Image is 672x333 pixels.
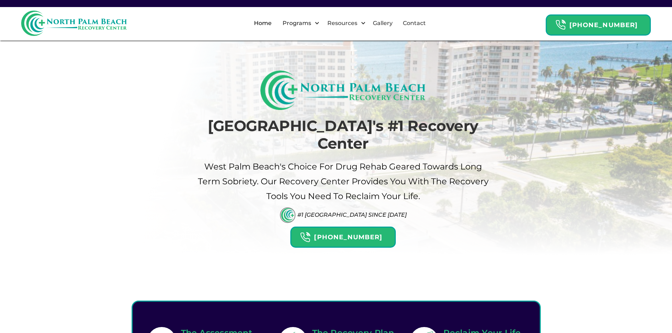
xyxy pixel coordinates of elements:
img: Header Calendar Icons [300,232,310,243]
a: Header Calendar Icons[PHONE_NUMBER] [290,223,395,248]
img: North Palm Beach Recovery Logo (Rectangle) [260,70,426,110]
a: Gallery [369,12,397,35]
a: Contact [399,12,430,35]
div: Resources [326,19,359,27]
h1: [GEOGRAPHIC_DATA]'s #1 Recovery Center [197,117,490,153]
p: West palm beach's Choice For drug Rehab Geared Towards Long term sobriety. Our Recovery Center pr... [197,159,490,204]
img: Header Calendar Icons [555,19,566,30]
div: Resources [321,12,368,35]
a: Home [250,12,276,35]
strong: [PHONE_NUMBER] [569,21,638,29]
div: Programs [281,19,313,27]
a: Header Calendar Icons[PHONE_NUMBER] [546,11,651,36]
div: Programs [277,12,321,35]
div: #1 [GEOGRAPHIC_DATA] Since [DATE] [297,211,407,218]
strong: [PHONE_NUMBER] [314,233,382,241]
